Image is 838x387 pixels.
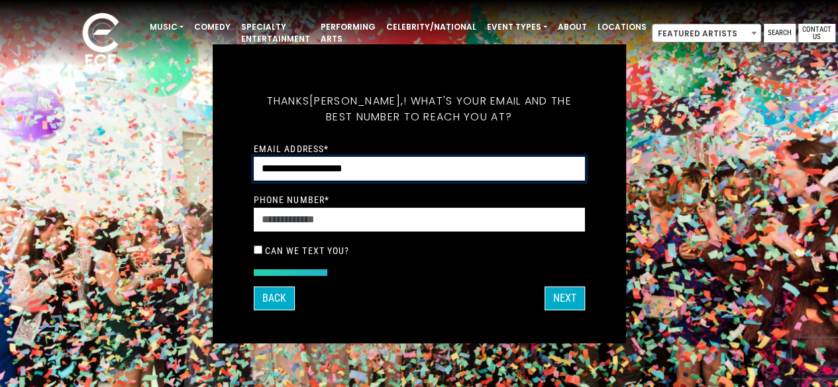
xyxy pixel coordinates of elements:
[381,16,482,38] a: Celebrity/National
[254,194,330,206] label: Phone Number
[315,16,381,50] a: Performing Arts
[68,9,134,73] img: ece_new_logo_whitev2-1.png
[652,24,761,42] span: Featured Artists
[764,24,796,42] a: Search
[309,93,403,108] span: [PERSON_NAME],
[189,16,236,38] a: Comedy
[552,16,592,38] a: About
[265,245,350,257] label: Can we text you?
[144,16,189,38] a: Music
[254,286,295,310] button: Back
[545,286,585,310] button: Next
[653,24,760,43] span: Featured Artists
[798,24,835,42] a: Contact Us
[236,16,315,50] a: Specialty Entertainment
[482,16,552,38] a: Event Types
[254,77,585,141] h5: Thanks ! What's your email and the best number to reach you at?
[254,143,329,155] label: Email Address
[592,16,652,38] a: Locations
